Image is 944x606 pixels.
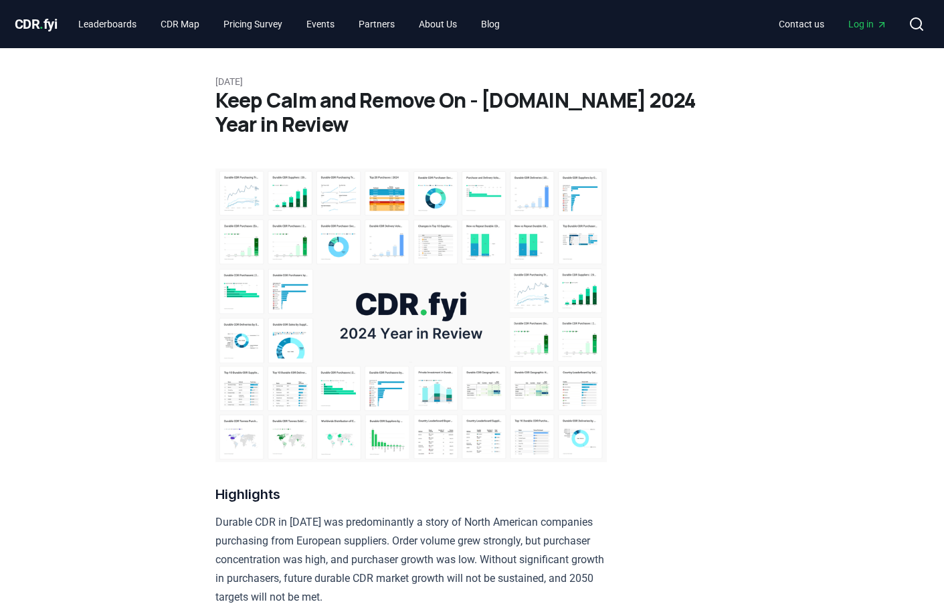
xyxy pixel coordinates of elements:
span: . [39,16,43,32]
a: Leaderboards [68,12,147,36]
span: CDR fyi [15,16,58,32]
p: [DATE] [215,75,729,88]
nav: Main [68,12,510,36]
h1: Keep Calm and Remove On - [DOMAIN_NAME] 2024 Year in Review [215,88,729,136]
a: Events [296,12,345,36]
h3: Highlights [215,484,607,505]
a: About Us [408,12,468,36]
span: Log in [848,17,887,31]
a: Blog [470,12,510,36]
a: CDR.fyi [15,15,58,33]
img: blog post image [215,169,607,462]
a: Log in [838,12,898,36]
a: Contact us [768,12,835,36]
nav: Main [768,12,898,36]
a: CDR Map [150,12,210,36]
a: Partners [348,12,405,36]
a: Pricing Survey [213,12,293,36]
